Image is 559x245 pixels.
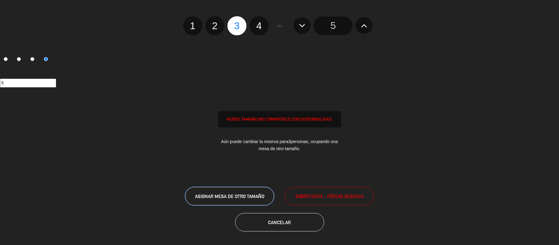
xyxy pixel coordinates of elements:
input: 4 [44,57,48,61]
button: ASIGNAR MESA DE OTRO TAMAÑO [185,187,274,205]
button: Cancelar [235,213,324,231]
input: 2 [17,57,21,61]
span: ASIGNAR MESA DE OTRO TAMAÑO [195,194,264,199]
span: SOBREVENTA - FORZAR RESERVA [295,193,363,200]
label: 4 [250,16,269,35]
span: - or - [275,22,284,29]
button: SOBREVENTA - FORZAR RESERVA [285,187,374,205]
label: 3 [227,16,247,35]
div: Aún puede cambiar la reserva para personas, ocupando una mesa de otro tamaño. [218,134,341,157]
label: 3 [27,55,41,65]
span: Cancelar [268,220,291,225]
input: 1 [4,57,8,61]
label: 2 [205,16,224,35]
label: 1 [183,16,202,35]
div: NUEVO TAMAÑO NO COMPATIBLE CON DISPONIBILIDAD [219,116,341,123]
label: 4 [40,55,54,65]
span: 3 [288,139,291,144]
label: 2 [14,55,27,65]
input: 3 [30,57,34,61]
